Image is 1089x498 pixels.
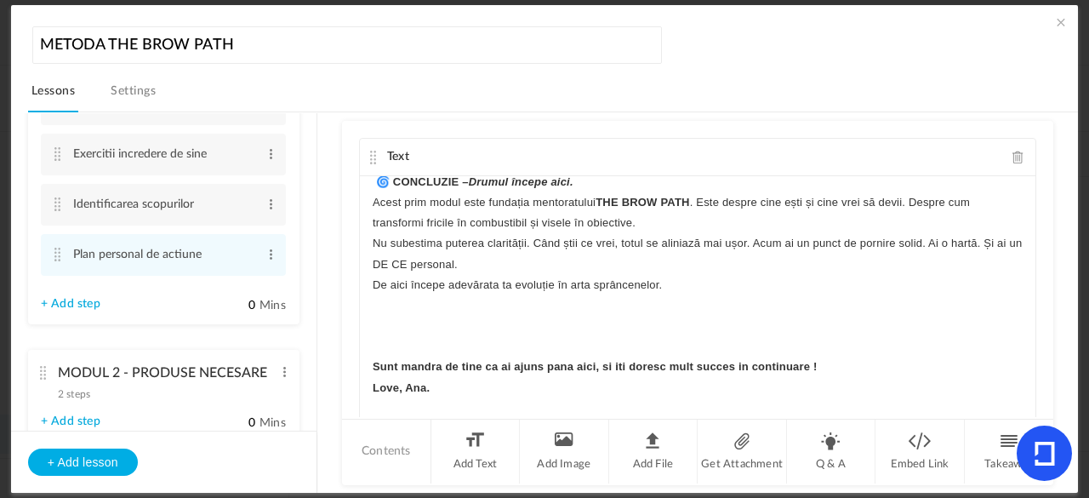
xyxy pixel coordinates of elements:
li: Takeaway [965,420,1053,484]
a: Settings [107,80,159,112]
em: Drumul începe aici. [469,175,573,188]
li: Add Text [431,420,521,484]
p: De aici începe adevărata ta evoluție în arta sprâncenelor. [373,275,1023,295]
strong: Sunt mandra de tine ca ai ajuns pana aici, si iti doresc mult succes in continuare ! [373,360,818,373]
button: + Add lesson [28,449,138,476]
span: Mins [259,417,286,429]
span: Text [387,151,409,163]
p: Nu subestima puterea clarității. Când știi ce vrei, totul se aliniază mai ușor. Acum ai un punct ... [373,233,1023,274]
input: Mins [214,298,256,314]
li: Add File [609,420,698,484]
li: Embed Link [875,420,965,484]
li: Q & A [787,420,876,484]
input: Mins [214,415,256,432]
li: Contents [342,420,431,484]
li: Get Attachment [698,420,787,484]
strong: THE BROW PATH [596,196,689,209]
span: Mins [259,300,286,312]
li: Add Image [520,420,609,484]
strong: 🌀 CONCLUZIE – [376,175,573,188]
span: 2 steps [58,389,90,399]
p: Acest prim modul este fundația mentoratului . Este despre cine ești și cine vrei să devii. Despre... [373,192,1023,233]
strong: Love, Ana. [373,381,430,394]
a: + Add step [41,415,100,429]
a: Lessons [28,80,78,112]
a: + Add step [41,297,100,312]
